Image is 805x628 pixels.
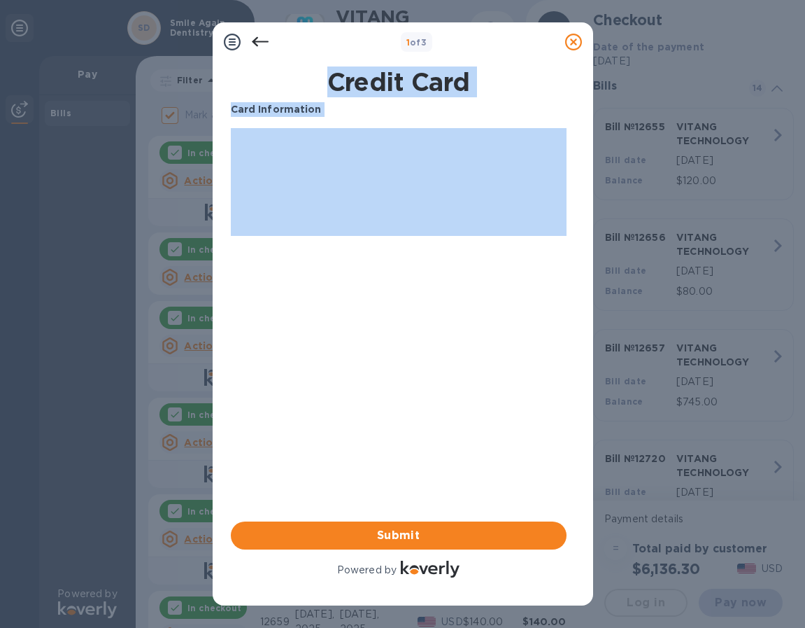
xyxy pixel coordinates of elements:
[242,527,555,544] span: Submit
[231,522,567,550] button: Submit
[225,67,572,97] h1: Credit Card
[406,37,427,48] b: of 3
[231,128,567,233] iframe: Your browser does not support iframes
[401,561,460,578] img: Logo
[337,563,397,578] p: Powered by
[406,37,410,48] span: 1
[231,104,322,115] b: Card Information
